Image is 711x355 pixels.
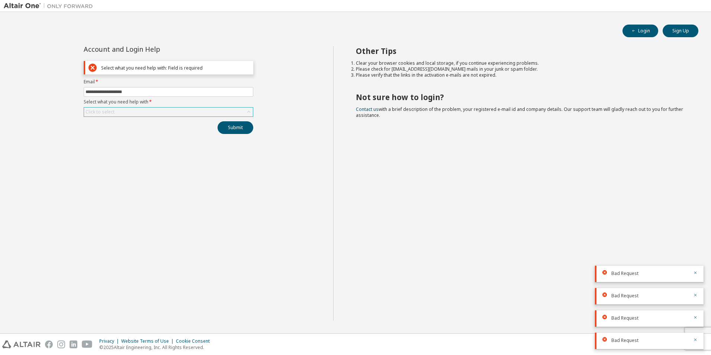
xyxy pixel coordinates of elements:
[121,338,176,344] div: Website Terms of Use
[57,340,65,348] img: instagram.svg
[611,338,638,343] span: Bad Request
[356,106,683,118] span: with a brief description of the problem, your registered e-mail id and company details. Our suppo...
[45,340,53,348] img: facebook.svg
[356,106,379,112] a: Contact us
[99,338,121,344] div: Privacy
[84,108,253,116] div: Click to select
[611,315,638,321] span: Bad Request
[663,25,698,37] button: Sign Up
[4,2,97,10] img: Altair One
[218,121,253,134] button: Submit
[356,92,685,102] h2: Not sure how to login?
[84,99,253,105] label: Select what you need help with
[70,340,77,348] img: linkedin.svg
[356,66,685,72] li: Please check for [EMAIL_ADDRESS][DOMAIN_NAME] mails in your junk or spam folder.
[356,72,685,78] li: Please verify that the links in the activation e-mails are not expired.
[356,46,685,56] h2: Other Tips
[101,65,250,71] div: Select what you need help with: Field is required
[176,338,214,344] div: Cookie Consent
[82,340,93,348] img: youtube.svg
[84,46,219,52] div: Account and Login Help
[86,109,115,115] div: Click to select
[2,340,41,348] img: altair_logo.svg
[84,79,253,85] label: Email
[611,271,638,276] span: Bad Request
[611,293,638,299] span: Bad Request
[99,344,214,351] p: © 2025 Altair Engineering, Inc. All Rights Reserved.
[622,25,658,37] button: Login
[356,60,685,66] li: Clear your browser cookies and local storage, if you continue experiencing problems.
